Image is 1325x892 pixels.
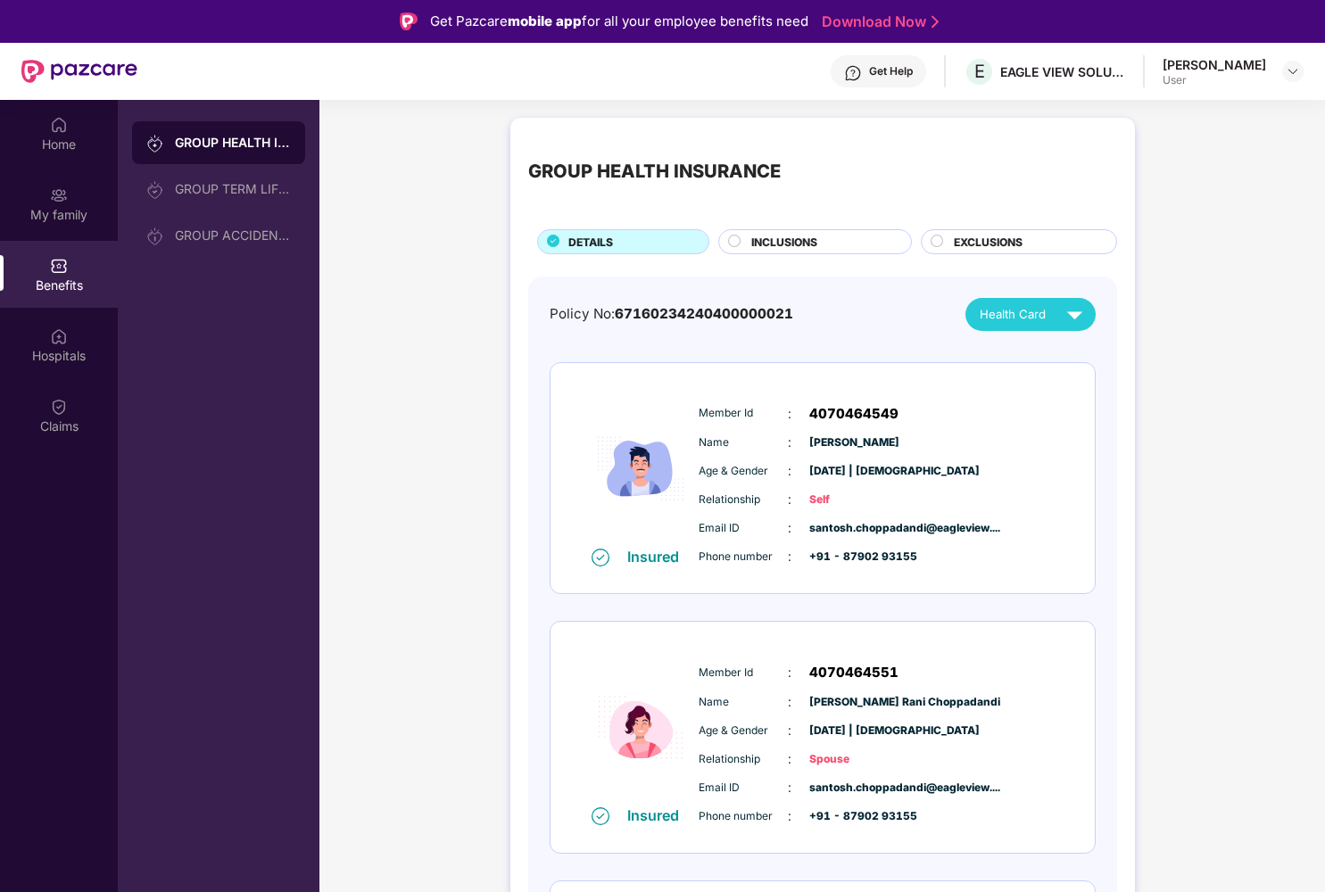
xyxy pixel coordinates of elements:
[50,257,68,275] img: svg+xml;base64,PHN2ZyBpZD0iQmVuZWZpdHMiIHhtbG5zPSJodHRwOi8vd3d3LnczLm9yZy8yMDAwL3N2ZyIgd2lkdGg9Ij...
[699,520,788,537] span: Email ID
[175,134,291,152] div: GROUP HEALTH INSURANCE
[788,749,791,769] span: :
[809,403,899,425] span: 4070464549
[809,520,899,537] span: santosh.choppadandi@eagleview....
[50,398,68,416] img: svg+xml;base64,PHN2ZyBpZD0iQ2xhaW0iIHhtbG5zPSJodHRwOi8vd3d3LnczLm9yZy8yMDAwL3N2ZyIgd2lkdGg9IjIwIi...
[809,662,899,683] span: 4070464551
[508,12,582,29] strong: mobile app
[175,182,291,196] div: GROUP TERM LIFE INSURANCE
[788,461,791,481] span: :
[1163,56,1266,73] div: [PERSON_NAME]
[809,780,899,797] span: santosh.choppadandi@eagleview....
[809,694,899,711] span: [PERSON_NAME] Rani Choppadandi
[788,663,791,682] span: :
[146,227,164,245] img: svg+xml;base64,PHN2ZyB3aWR0aD0iMjAiIGhlaWdodD0iMjAiIHZpZXdCb3g9IjAgMCAyMCAyMCIgZmlsbD0ibm9uZSIgeG...
[809,463,899,480] span: [DATE] | [DEMOGRAPHIC_DATA]
[50,116,68,134] img: svg+xml;base64,PHN2ZyBpZD0iSG9tZSIgeG1sbnM9Imh0dHA6Ly93d3cudzMub3JnLzIwMDAvc3ZnIiB3aWR0aD0iMjAiIG...
[974,61,985,82] span: E
[627,548,690,566] div: Insured
[869,64,913,78] div: Get Help
[699,808,788,825] span: Phone number
[980,305,1046,324] span: Health Card
[550,303,793,325] div: Policy No:
[788,778,791,797] span: :
[528,157,781,186] div: GROUP HEALTH INSURANCE
[788,721,791,740] span: :
[809,434,899,451] span: [PERSON_NAME]
[809,751,899,768] span: Spouse
[615,305,793,322] span: 67160234240400000021
[932,12,939,31] img: Stroke
[146,181,164,199] img: svg+xml;base64,PHN2ZyB3aWR0aD0iMjAiIGhlaWdodD0iMjAiIHZpZXdCb3g9IjAgMCAyMCAyMCIgZmlsbD0ibm9uZSIgeG...
[592,807,609,825] img: svg+xml;base64,PHN2ZyB4bWxucz0iaHR0cDovL3d3dy53My5vcmcvMjAwMC9zdmciIHdpZHRoPSIxNiIgaGVpZ2h0PSIxNi...
[1000,63,1125,80] div: EAGLE VIEW SOLUTIONS PRIVATE LIMITED
[592,549,609,566] img: svg+xml;base64,PHN2ZyB4bWxucz0iaHR0cDovL3d3dy53My5vcmcvMjAwMC9zdmciIHdpZHRoPSIxNiIgaGVpZ2h0PSIxNi...
[699,549,788,566] span: Phone number
[1059,299,1090,330] img: svg+xml;base64,PHN2ZyB4bWxucz0iaHR0cDovL3d3dy53My5vcmcvMjAwMC9zdmciIHZpZXdCb3g9IjAgMCAyNCAyNCIgd2...
[21,60,137,83] img: New Pazcare Logo
[1163,73,1266,87] div: User
[699,434,788,451] span: Name
[699,780,788,797] span: Email ID
[627,806,690,824] div: Insured
[809,723,899,739] span: [DATE] | [DEMOGRAPHIC_DATA]
[699,751,788,768] span: Relationship
[788,518,791,538] span: :
[954,234,1023,251] span: EXCLUSIONS
[50,327,68,345] img: svg+xml;base64,PHN2ZyBpZD0iSG9zcGl0YWxzIiB4bWxucz0iaHR0cDovL3d3dy53My5vcmcvMjAwMC9zdmciIHdpZHRoPS...
[809,491,899,508] span: Self
[175,228,291,243] div: GROUP ACCIDENTAL INSURANCE
[788,404,791,424] span: :
[844,64,862,82] img: svg+xml;base64,PHN2ZyBpZD0iSGVscC0zMngzMiIgeG1sbnM9Imh0dHA6Ly93d3cudzMub3JnLzIwMDAvc3ZnIiB3aWR0aD...
[699,723,788,739] span: Age & Gender
[568,234,613,251] span: DETAILS
[788,692,791,712] span: :
[699,694,788,711] span: Name
[788,547,791,566] span: :
[587,649,694,805] img: icon
[1286,64,1300,78] img: svg+xml;base64,PHN2ZyBpZD0iRHJvcGRvd24tMzJ4MzIiIHhtbG5zPSJodHRwOi8vd3d3LnczLm9yZy8yMDAwL3N2ZyIgd2...
[809,808,899,825] span: +91 - 87902 93155
[50,186,68,204] img: svg+xml;base64,PHN2ZyB3aWR0aD0iMjAiIGhlaWdodD0iMjAiIHZpZXdCb3g9IjAgMCAyMCAyMCIgZmlsbD0ibm9uZSIgeG...
[822,12,933,31] a: Download Now
[699,665,788,681] span: Member Id
[788,490,791,509] span: :
[699,463,788,480] span: Age & Gender
[809,549,899,566] span: +91 - 87902 93155
[146,135,164,153] img: svg+xml;base64,PHN2ZyB3aWR0aD0iMjAiIGhlaWdodD0iMjAiIHZpZXdCb3g9IjAgMCAyMCAyMCIgZmlsbD0ibm9uZSIgeG...
[400,12,418,30] img: Logo
[587,391,694,547] img: icon
[430,11,808,32] div: Get Pazcare for all your employee benefits need
[788,806,791,826] span: :
[965,298,1095,331] button: Health Card
[751,234,817,251] span: INCLUSIONS
[699,405,788,422] span: Member Id
[699,491,788,508] span: Relationship
[788,433,791,452] span: :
